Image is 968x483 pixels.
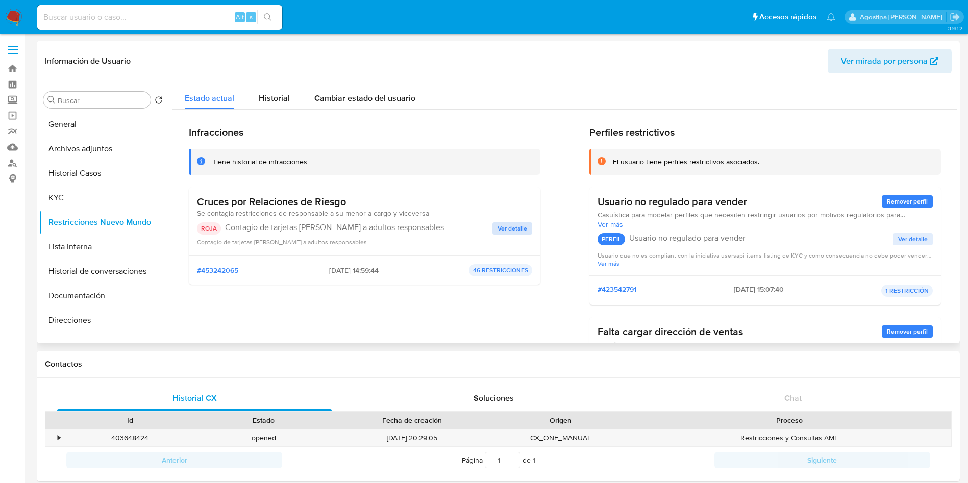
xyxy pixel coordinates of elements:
[37,11,282,24] input: Buscar usuario o caso...
[39,161,167,186] button: Historial Casos
[204,415,324,425] div: Estado
[45,359,952,369] h1: Contactos
[338,415,487,425] div: Fecha de creación
[39,259,167,284] button: Historial de conversaciones
[39,284,167,308] button: Documentación
[784,392,802,404] span: Chat
[58,433,60,443] div: •
[39,308,167,333] button: Direcciones
[759,12,816,22] span: Accesos rápidos
[66,452,282,468] button: Anterior
[236,12,244,22] span: Alt
[47,96,56,104] button: Buscar
[250,12,253,22] span: s
[39,137,167,161] button: Archivos adjuntos
[501,415,620,425] div: Origen
[828,49,952,73] button: Ver mirada por persona
[39,112,167,137] button: General
[331,429,494,446] div: [DATE] 20:29:05
[63,429,197,446] div: 403648424
[860,12,946,22] p: agostina.faruolo@mercadolibre.com
[172,392,217,404] span: Historial CX
[474,392,514,404] span: Soluciones
[494,429,628,446] div: CX_ONE_MANUAL
[950,12,960,22] a: Salir
[39,333,167,357] button: Anticipos de dinero
[841,49,928,73] span: Ver mirada por persona
[257,10,278,24] button: search-icon
[197,429,331,446] div: opened
[45,56,131,66] h1: Información de Usuario
[628,429,951,446] div: Restricciones y Consultas AML
[39,210,167,235] button: Restricciones Nuevo Mundo
[155,96,163,107] button: Volver al orden por defecto
[827,13,835,21] a: Notificaciones
[635,415,944,425] div: Proceso
[58,96,146,105] input: Buscar
[533,455,535,465] span: 1
[39,186,167,210] button: KYC
[714,452,930,468] button: Siguiente
[70,415,190,425] div: Id
[462,452,535,468] span: Página de
[39,235,167,259] button: Lista Interna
